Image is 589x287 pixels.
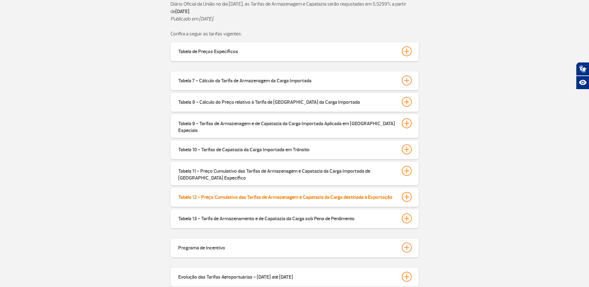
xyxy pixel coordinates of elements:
[178,213,411,224] button: Tabela 13 - Tarifa de Armazenamento e de Capatazia da Carga sob Pena de Perdimento
[175,8,189,15] strong: [DATE]
[178,75,411,86] button: Tabela 7 - Cálculo da Tarifa de Armazenagem da Carga Importada
[178,213,355,222] div: Tabela 13 - Tarifa de Armazenamento e de Capatazia da Carga sob Pena de Perdimento
[178,118,396,134] div: Tabela 9 - Tarifas de Armazenagem e de Capatazia da Carga Importada Aplicada em [GEOGRAPHIC_DATA]...
[576,62,589,89] div: Plugin de acessibilidade da Hand Talk.
[178,271,411,282] button: Evolução das Tarifas Aeroportuárias - [DATE] até [DATE]
[170,16,214,22] em: Publicado em [DATE].
[576,76,589,89] button: Abrir recursos assistivos.
[178,46,411,57] button: Tabela de Preços Específicos
[178,144,310,153] div: Tabela 10 - Tarifas de Capatazia da Carga Importada em Trânsito
[178,97,411,107] button: Tabela 8 - Cálculo do Preço relativo à Tarifa de [GEOGRAPHIC_DATA] da Carga Importada
[178,192,392,201] div: Tabela 12 - Preço Cumulativo das Tarifas de Armazenagem e Capatazia da Carga destinada à Exportação
[178,46,238,55] div: Tabela de Preços Específicos
[178,272,293,280] div: Evolução das Tarifas Aeroportuárias - [DATE] até [DATE]
[178,75,311,84] div: Tabela 7 - Cálculo da Tarifa de Armazenagem da Carga Importada
[178,118,411,134] button: Tabela 9 - Tarifas de Armazenagem e de Capatazia da Carga Importada Aplicada em [GEOGRAPHIC_DATA]...
[178,192,411,202] button: Tabela 12 - Preço Cumulativo das Tarifas de Armazenagem e Capatazia da Carga destinada à Exportação
[178,144,411,155] button: Tabela 10 - Tarifas de Capatazia da Carga Importada em Trânsito
[178,166,411,182] button: Tabela 11 - Preço Cumulativo das Tarifas de Armazenagem e Capatazia da Carga Importada de [GEOGRA...
[178,166,396,181] div: Tabela 11 - Preço Cumulativo das Tarifas de Armazenagem e Capatazia da Carga Importada de [GEOGRA...
[178,243,225,251] div: Programa de Incentivo
[178,97,360,106] div: Tabela 8 - Cálculo do Preço relativo à Tarifa de [GEOGRAPHIC_DATA] da Carga Importada
[178,242,411,253] button: Programa de Incentivo
[576,62,589,76] button: Abrir tradutor de língua de sinais.
[170,30,419,38] p: Confira a seguir as tarifas vigentes:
